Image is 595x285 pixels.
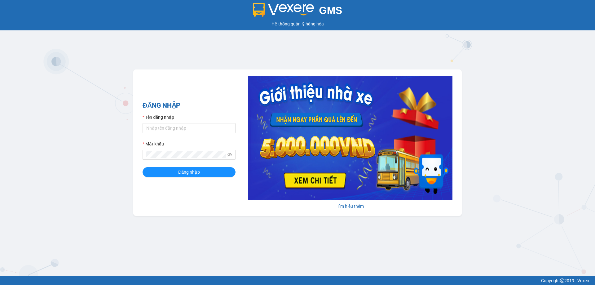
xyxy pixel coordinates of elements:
input: Tên đăng nhập [143,123,236,133]
div: Tìm hiểu thêm [248,203,452,210]
div: Copyright 2019 - Vexere [5,277,590,284]
span: Đăng nhập [178,169,200,176]
img: banner-0 [248,76,452,200]
a: GMS [253,9,342,14]
button: Đăng nhập [143,167,236,177]
img: logo 2 [253,3,314,17]
label: Tên đăng nhập [143,114,174,121]
span: eye-invisible [227,153,232,157]
h2: ĐĂNG NHẬP [143,100,236,111]
input: Mật khẩu [146,151,226,158]
span: copyright [560,278,564,283]
label: Mật khẩu [143,140,164,147]
span: GMS [319,5,342,16]
div: Hệ thống quản lý hàng hóa [2,20,593,27]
